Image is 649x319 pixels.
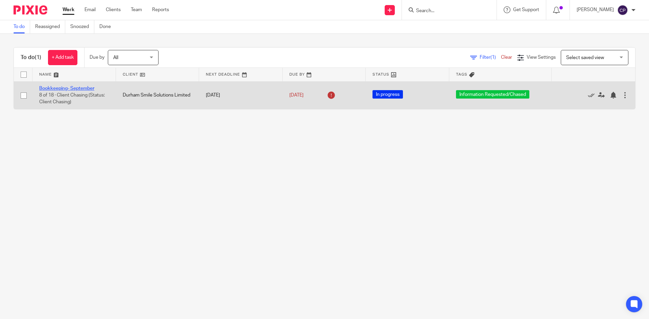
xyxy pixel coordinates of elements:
td: [DATE] [199,81,283,109]
span: Information Requested/Chased [456,90,529,99]
span: In progress [372,90,403,99]
img: svg%3E [617,5,628,16]
span: 8 of 18 · Client Chasing (Status: Client Chasing) [39,93,105,105]
a: Team [131,6,142,13]
a: Reassigned [35,20,65,33]
h1: To do [21,54,41,61]
a: To do [14,20,30,33]
p: Due by [90,54,104,61]
span: (1) [35,55,41,60]
a: Snoozed [70,20,94,33]
a: Clear [501,55,512,60]
a: Email [85,6,96,13]
a: Bookkeeping- September [39,86,94,91]
span: All [113,55,118,60]
span: [DATE] [289,93,304,98]
a: Work [63,6,74,13]
a: + Add task [48,50,77,65]
input: Search [415,8,476,14]
a: Clients [106,6,121,13]
span: Filter [480,55,501,60]
img: Pixie [14,5,47,15]
a: Reports [152,6,169,13]
span: Get Support [513,7,539,12]
span: View Settings [527,55,556,60]
span: Select saved view [566,55,604,60]
span: (1) [490,55,496,60]
a: Done [99,20,116,33]
td: Durham Smile Solutions Limited [116,81,199,109]
span: Tags [456,73,467,76]
a: Mark as done [588,92,598,99]
p: [PERSON_NAME] [577,6,614,13]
